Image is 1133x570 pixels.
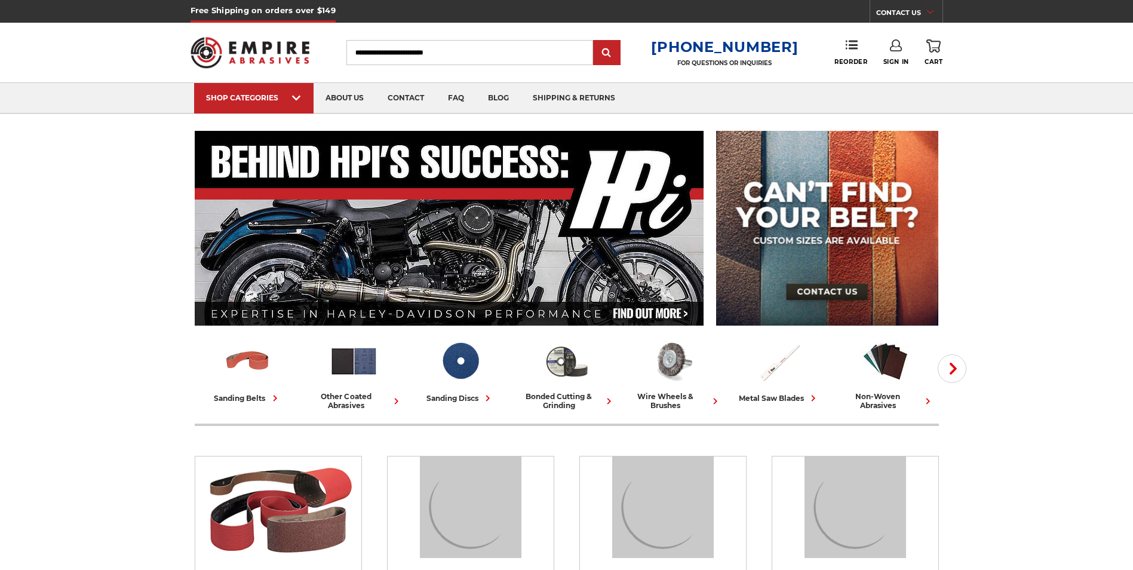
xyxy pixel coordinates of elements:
[625,392,721,410] div: wire wheels & brushes
[201,456,355,558] img: Sanding Belts
[223,336,272,386] img: Sanding Belts
[412,336,509,404] a: sanding discs
[651,59,798,67] p: FOR QUESTIONS OR INQUIRIES
[834,58,867,66] span: Reorder
[426,392,494,404] div: sanding discs
[876,6,942,23] a: CONTACT US
[521,83,627,114] a: shipping & returns
[476,83,521,114] a: blog
[938,354,966,383] button: Next
[625,336,721,410] a: wire wheels & brushes
[306,392,403,410] div: other coated abrasives
[739,392,819,404] div: metal saw blades
[648,336,698,386] img: Wire Wheels & Brushes
[837,336,934,410] a: non-woven abrasives
[595,41,619,65] input: Submit
[199,336,296,404] a: sanding belts
[518,392,615,410] div: bonded cutting & grinding
[191,29,310,76] img: Empire Abrasives
[731,336,828,404] a: metal saw blades
[925,58,942,66] span: Cart
[376,83,436,114] a: contact
[195,131,704,326] img: Banner for an interview featuring Horsepower Inc who makes Harley performance upgrades featured o...
[518,336,615,410] a: bonded cutting & grinding
[754,336,804,386] img: Metal Saw Blades
[834,39,867,65] a: Reorder
[436,83,476,114] a: faq
[435,336,485,386] img: Sanding Discs
[420,456,521,558] img: Other Coated Abrasives
[837,392,934,410] div: non-woven abrasives
[306,336,403,410] a: other coated abrasives
[542,336,591,386] img: Bonded Cutting & Grinding
[206,93,302,102] div: SHOP CATEGORIES
[925,39,942,66] a: Cart
[861,336,910,386] img: Non-woven Abrasives
[883,58,909,66] span: Sign In
[805,456,906,558] img: Bonded Cutting & Grinding
[329,336,379,386] img: Other Coated Abrasives
[612,456,714,558] img: Sanding Discs
[651,38,798,56] a: [PHONE_NUMBER]
[214,392,281,404] div: sanding belts
[314,83,376,114] a: about us
[716,131,938,326] img: promo banner for custom belts.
